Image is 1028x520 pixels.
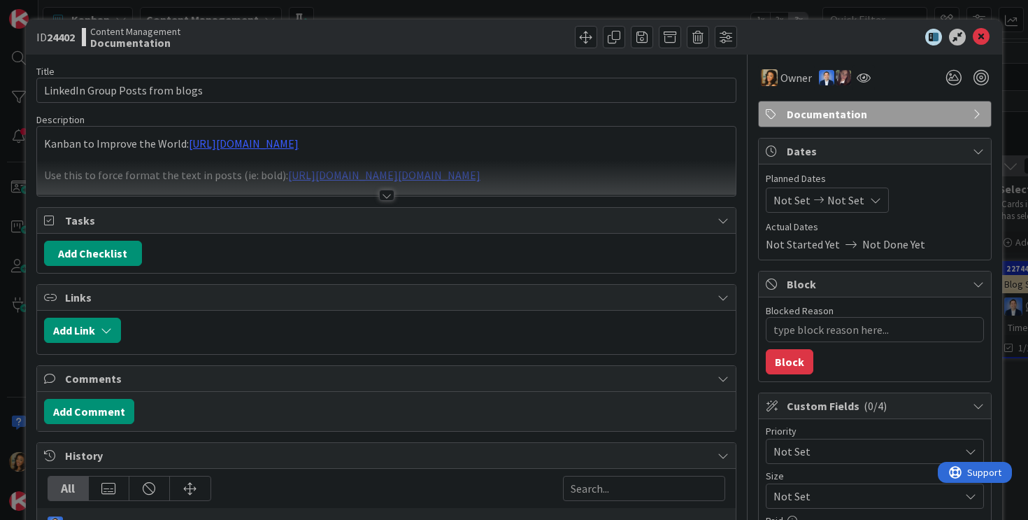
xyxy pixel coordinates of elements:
[787,276,966,293] span: Block
[819,70,834,85] img: DP
[44,241,142,266] button: Add Checklist
[787,143,966,160] span: Dates
[65,447,711,464] span: History
[29,2,64,19] span: Support
[766,471,984,481] div: Size
[836,70,851,85] img: TD
[44,318,121,343] button: Add Link
[766,426,984,436] div: Priority
[787,398,966,414] span: Custom Fields
[189,136,299,150] a: [URL][DOMAIN_NAME]
[864,399,887,413] span: ( 0/4 )
[36,65,55,78] label: Title
[766,236,840,253] span: Not Started Yet
[766,304,834,317] label: Blocked Reason
[65,212,711,229] span: Tasks
[90,37,180,48] b: Documentation
[36,29,75,45] span: ID
[36,113,85,126] span: Description
[766,349,813,374] button: Block
[773,486,952,506] span: Not Set
[563,476,725,501] input: Search...
[47,30,75,44] b: 24402
[780,69,812,86] span: Owner
[90,26,180,37] span: Content Management
[65,370,711,387] span: Comments
[36,78,737,103] input: type card name here...
[48,477,89,500] div: All
[761,69,778,86] img: CL
[862,236,925,253] span: Not Done Yet
[787,106,966,122] span: Documentation
[773,442,952,461] span: Not Set
[65,289,711,306] span: Links
[766,171,984,186] span: Planned Dates
[773,192,811,209] span: Not Set
[766,220,984,234] span: Actual Dates
[44,399,134,424] button: Add Comment
[44,136,729,152] p: Kanban to Improve the World:
[827,192,864,209] span: Not Set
